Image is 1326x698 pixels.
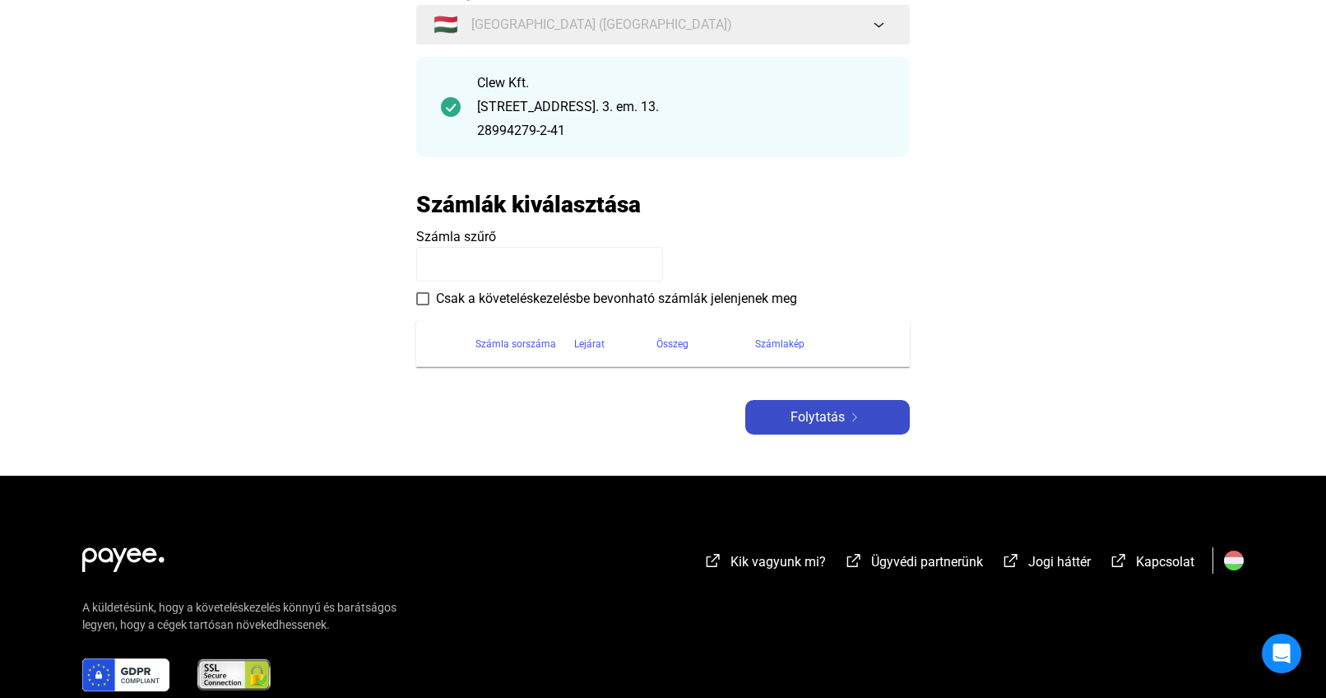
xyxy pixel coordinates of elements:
button: 🇭🇺[GEOGRAPHIC_DATA] ([GEOGRAPHIC_DATA]) [416,5,910,44]
span: Számla szűrő [416,229,496,244]
img: gdpr [82,658,169,691]
img: external-link-white [1001,552,1021,569]
span: Ügyvédi partnerünk [871,554,983,570]
div: 28994279-2-41 [477,121,885,141]
a: external-link-whiteÜgyvédi partnerünk [844,556,983,572]
span: 🇭🇺 [433,15,458,35]
img: arrow-right-white [845,413,865,421]
img: checkmark-darker-green-circle [441,97,461,117]
div: Lejárat [574,334,656,354]
div: Lejárat [574,334,605,354]
div: Összeg [656,334,688,354]
div: Clew Kft. [477,73,885,93]
img: HU.svg [1224,551,1244,570]
a: external-link-whiteJogi háttér [1001,556,1091,572]
span: Kapcsolat [1136,554,1194,570]
img: external-link-white [703,552,723,569]
h2: Számlák kiválasztása [416,190,641,219]
div: Számlakép [755,334,890,354]
span: Jogi háttér [1028,554,1091,570]
span: Folytatás [790,407,845,427]
button: Folytatásarrow-right-white [745,400,910,435]
img: ssl [196,658,272,691]
div: Számla sorszáma [475,334,556,354]
img: external-link-white [1109,552,1129,569]
div: Open Intercom Messenger [1262,634,1301,673]
div: Számlakép [755,334,804,354]
span: Kik vagyunk mi? [730,554,826,570]
img: white-payee-white-dot.svg [82,538,165,572]
img: external-link-white [844,552,864,569]
a: external-link-whiteKik vagyunk mi? [703,556,826,572]
span: Csak a követeléskezelésbe bevonható számlák jelenjenek meg [436,289,797,309]
div: Számla sorszáma [475,334,574,354]
div: [STREET_ADDRESS]. 3. em. 13. [477,97,885,117]
span: [GEOGRAPHIC_DATA] ([GEOGRAPHIC_DATA]) [471,15,732,35]
a: external-link-whiteKapcsolat [1109,556,1194,572]
div: Összeg [656,334,755,354]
